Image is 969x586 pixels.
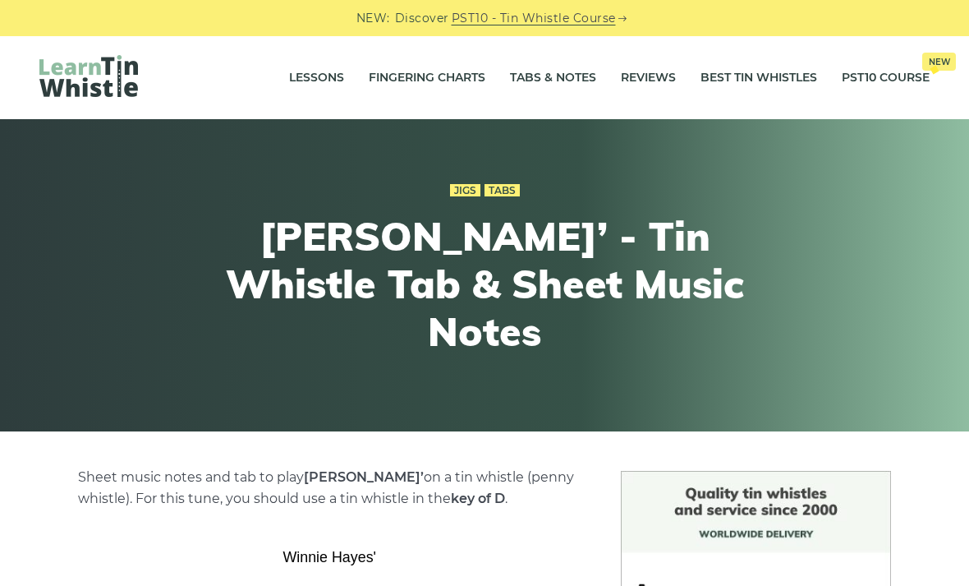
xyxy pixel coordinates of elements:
[289,58,344,99] a: Lessons
[700,58,817,99] a: Best Tin Whistles
[182,213,787,355] h1: [PERSON_NAME]’ - Tin Whistle Tab & Sheet Music Notes
[922,53,956,71] span: New
[78,467,581,510] p: Sheet music notes and tab to play on a tin whistle (penny whistle). For this tune, you should use...
[39,55,138,97] img: LearnTinWhistle.com
[510,58,596,99] a: Tabs & Notes
[842,58,930,99] a: PST10 CourseNew
[304,469,424,485] strong: [PERSON_NAME]’
[450,184,480,197] a: Jigs
[451,491,505,506] strong: key of D
[621,58,676,99] a: Reviews
[484,184,520,197] a: Tabs
[369,58,485,99] a: Fingering Charts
